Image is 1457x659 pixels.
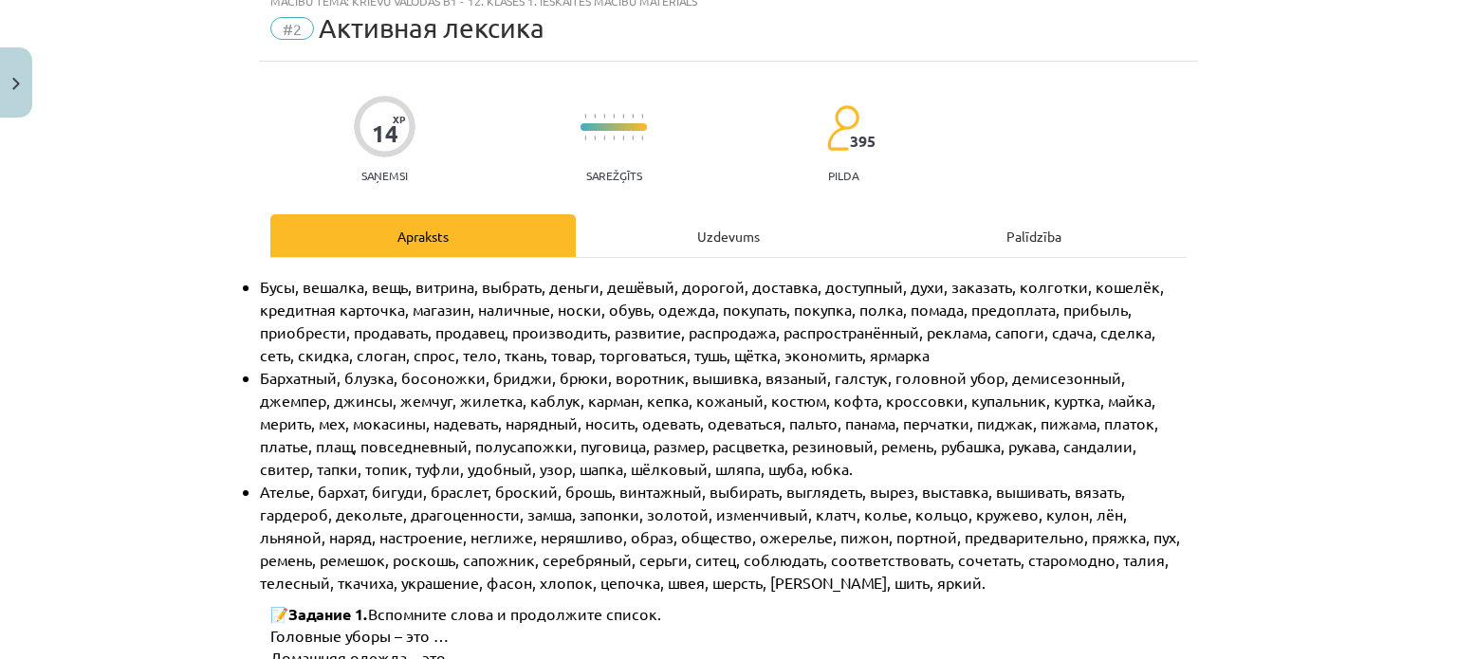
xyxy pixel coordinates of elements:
span: Вспомните слова и продолжите список. [368,604,661,623]
span: #2 [270,17,314,40]
img: icon-short-line-57e1e144782c952c97e751825c79c345078a6d821885a25fce030b3d8c18986b.svg [594,114,596,119]
span: 📝 [270,605,288,624]
span: Бархатный, блузка, босоножки, бриджи, брюки, воротник, вышивка, вязаный, галстук, головной убор, ... [260,368,1162,478]
img: icon-short-line-57e1e144782c952c97e751825c79c345078a6d821885a25fce030b3d8c18986b.svg [613,136,615,140]
span: Бусы, вешалка, вещь, витрина, выбрать, деньги, дешёвый, дорогой, доставка, доступный, духи, заказ... [260,277,1168,364]
span: Ателье, бархат, бигуди, браслет, броский, брошь, винтажный, выбирать, выглядеть, вырез, выставка,... [260,482,1184,592]
div: 14 [372,120,398,147]
div: Uzdevums [576,214,881,257]
img: icon-short-line-57e1e144782c952c97e751825c79c345078a6d821885a25fce030b3d8c18986b.svg [594,136,596,140]
p: Sarežģīts [586,169,642,182]
p: Saņemsi [354,169,415,182]
img: icon-short-line-57e1e144782c952c97e751825c79c345078a6d821885a25fce030b3d8c18986b.svg [632,136,634,140]
img: icon-short-line-57e1e144782c952c97e751825c79c345078a6d821885a25fce030b3d8c18986b.svg [632,114,634,119]
img: icon-close-lesson-0947bae3869378f0d4975bcd49f059093ad1ed9edebbc8119c70593378902aed.svg [12,78,20,90]
div: Palīdzība [881,214,1187,257]
span: Задание 1. [288,604,368,624]
p: pilda [828,169,858,182]
img: icon-short-line-57e1e144782c952c97e751825c79c345078a6d821885a25fce030b3d8c18986b.svg [641,114,643,119]
span: XP [393,114,405,124]
img: icon-short-line-57e1e144782c952c97e751825c79c345078a6d821885a25fce030b3d8c18986b.svg [603,114,605,119]
img: icon-short-line-57e1e144782c952c97e751825c79c345078a6d821885a25fce030b3d8c18986b.svg [603,136,605,140]
img: icon-short-line-57e1e144782c952c97e751825c79c345078a6d821885a25fce030b3d8c18986b.svg [641,136,643,140]
img: icon-short-line-57e1e144782c952c97e751825c79c345078a6d821885a25fce030b3d8c18986b.svg [622,136,624,140]
img: icon-short-line-57e1e144782c952c97e751825c79c345078a6d821885a25fce030b3d8c18986b.svg [622,114,624,119]
img: students-c634bb4e5e11cddfef0936a35e636f08e4e9abd3cc4e673bd6f9a4125e45ecb1.svg [826,104,859,152]
div: Apraksts [270,214,576,257]
img: icon-short-line-57e1e144782c952c97e751825c79c345078a6d821885a25fce030b3d8c18986b.svg [613,114,615,119]
span: Головные уборы – это … [270,626,449,645]
span: 395 [850,133,876,150]
img: icon-short-line-57e1e144782c952c97e751825c79c345078a6d821885a25fce030b3d8c18986b.svg [584,136,586,140]
span: Активная лексика [319,12,544,44]
img: icon-short-line-57e1e144782c952c97e751825c79c345078a6d821885a25fce030b3d8c18986b.svg [584,114,586,119]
